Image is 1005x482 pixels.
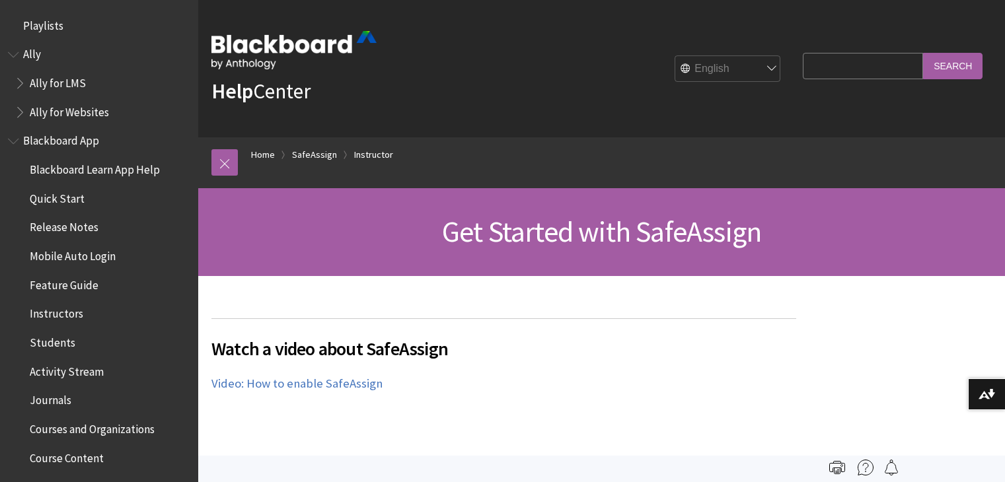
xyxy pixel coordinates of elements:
span: Release Notes [30,217,98,234]
img: More help [858,460,874,475]
span: Ally for LMS [30,72,86,90]
select: Site Language Selector [675,56,781,83]
span: Students [30,331,75,349]
nav: Book outline for Anthology Ally Help [8,44,190,123]
span: Instructors [30,303,83,321]
input: Search [923,53,983,79]
span: Watch a video about SafeAssign [211,335,796,362]
img: Follow this page [883,460,899,475]
a: Instructor [354,147,393,163]
span: Get Started with SafeAssign [442,213,761,250]
span: Activity Stream [30,361,104,378]
a: Video: How to enable SafeAssign [211,376,383,392]
span: Courses and Organizations [30,418,155,436]
span: Journals [30,390,71,407]
span: Ally for Websites [30,101,109,119]
span: Mobile Auto Login [30,245,116,263]
a: HelpCenter [211,78,311,104]
span: Blackboard Learn App Help [30,158,160,176]
a: SafeAssign [292,147,337,163]
span: Quick Start [30,188,85,205]
span: Course Content [30,447,104,465]
span: Blackboard App [23,130,99,148]
img: Print [829,460,845,475]
nav: Book outline for Playlists [8,15,190,37]
span: Playlists [23,15,63,32]
span: Ally [23,44,41,61]
a: Home [251,147,275,163]
img: Blackboard by Anthology [211,31,377,69]
strong: Help [211,78,253,104]
span: Feature Guide [30,274,98,292]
